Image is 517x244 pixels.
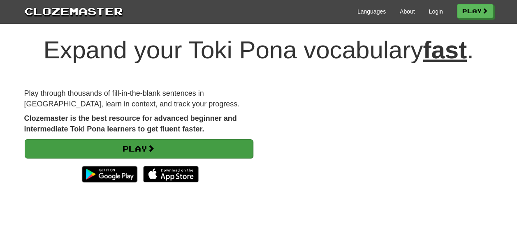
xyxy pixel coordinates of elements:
a: Login [429,7,443,16]
img: Get it on Google Play [78,162,141,186]
a: Play [25,139,253,158]
strong: Clozemaster is the best resource for advanced beginner and intermediate Toki Pona learners to get... [24,114,237,133]
a: Clozemaster [24,3,123,18]
u: fast [423,36,467,64]
p: Play through thousands of fill-in-the-blank sentences in [GEOGRAPHIC_DATA], learn in context, and... [24,88,253,109]
img: Download_on_the_App_Store_Badge_US-UK_135x40-25178aeef6eb6b83b96f5f2d004eda3bffbb37122de64afbaef7... [143,166,199,182]
h1: Expand your Toki Pona vocabulary . [24,37,493,64]
a: Languages [357,7,386,16]
a: Play [457,4,493,18]
a: About [400,7,415,16]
